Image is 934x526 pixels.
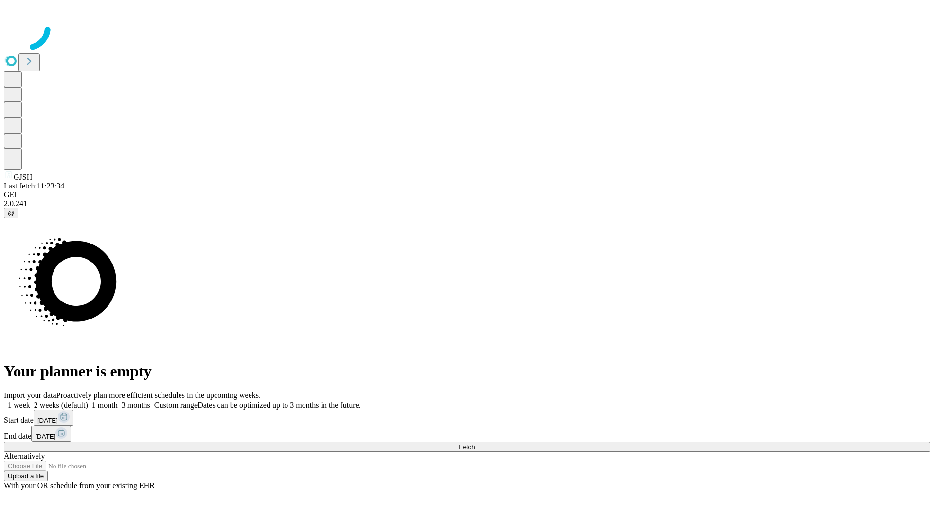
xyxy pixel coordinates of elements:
[4,190,930,199] div: GEI
[4,182,64,190] span: Last fetch: 11:23:34
[4,199,930,208] div: 2.0.241
[4,362,930,380] h1: Your planner is empty
[154,401,198,409] span: Custom range
[31,426,71,442] button: [DATE]
[4,391,56,399] span: Import your data
[4,442,930,452] button: Fetch
[198,401,360,409] span: Dates can be optimized up to 3 months in the future.
[4,452,45,460] span: Alternatively
[122,401,150,409] span: 3 months
[92,401,118,409] span: 1 month
[4,471,48,481] button: Upload a file
[4,208,18,218] button: @
[37,417,58,424] span: [DATE]
[4,481,155,489] span: With your OR schedule from your existing EHR
[34,410,73,426] button: [DATE]
[459,443,475,451] span: Fetch
[4,426,930,442] div: End date
[8,209,15,217] span: @
[34,401,88,409] span: 2 weeks (default)
[56,391,261,399] span: Proactively plan more efficient schedules in the upcoming weeks.
[4,410,930,426] div: Start date
[14,173,32,181] span: GJSH
[8,401,30,409] span: 1 week
[35,433,55,440] span: [DATE]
